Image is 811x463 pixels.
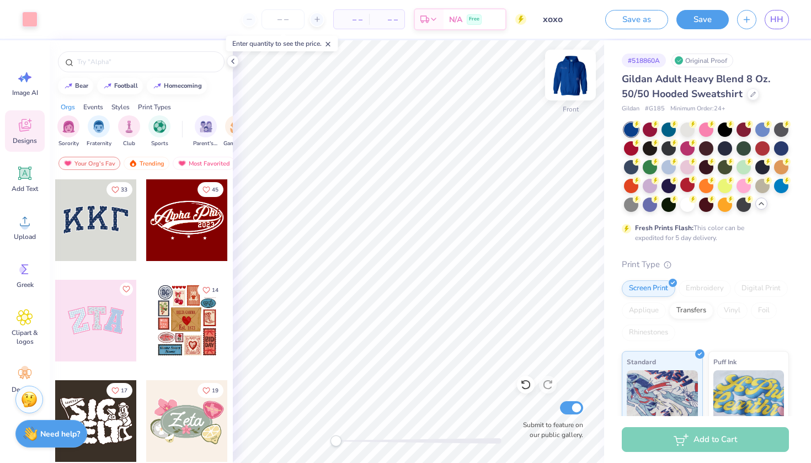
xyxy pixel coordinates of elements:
div: This color can be expedited for 5 day delivery. [635,223,771,243]
div: Enter quantity to see the price. [226,36,338,51]
span: Free [469,15,479,23]
div: # 518860A [622,54,666,67]
button: Like [120,283,133,296]
span: Designs [13,136,37,145]
div: filter for Sports [148,115,170,148]
span: Puff Ink [713,356,737,368]
div: filter for Club [118,115,140,148]
div: Applique [622,302,666,319]
img: Sorority Image [62,120,75,133]
button: Save as [605,10,668,29]
div: Events [83,102,103,112]
button: Like [198,283,223,297]
img: Standard [627,370,698,425]
span: 19 [212,388,218,393]
img: trend_line.gif [103,83,112,89]
span: N/A [449,14,462,25]
span: Parent's Weekend [193,140,218,148]
span: Standard [627,356,656,368]
img: Front [548,53,593,97]
div: Original Proof [671,54,733,67]
button: bear [58,78,93,94]
span: Add Text [12,184,38,193]
div: Screen Print [622,280,675,297]
div: Most Favorited [173,157,235,170]
span: 14 [212,288,218,293]
span: Upload [14,232,36,241]
button: filter button [118,115,140,148]
div: Embroidery [679,280,731,297]
span: Gildan [622,104,639,114]
div: filter for Fraternity [87,115,111,148]
input: – – [262,9,305,29]
button: filter button [193,115,218,148]
div: Orgs [61,102,75,112]
input: Try "Alpha" [76,56,217,67]
button: Like [106,182,132,197]
span: # G185 [645,104,665,114]
span: 17 [121,388,127,393]
span: – – [376,14,398,25]
strong: Need help? [40,429,80,439]
span: Sorority [58,140,79,148]
img: trend_line.gif [153,83,162,89]
span: – – [340,14,362,25]
span: Fraternity [87,140,111,148]
div: bear [75,83,88,89]
div: Print Type [622,258,789,271]
button: filter button [57,115,79,148]
button: homecoming [147,78,207,94]
div: homecoming [164,83,202,89]
div: Accessibility label [330,435,342,446]
img: Fraternity Image [93,120,105,133]
button: Save [676,10,729,29]
img: most_fav.gif [63,159,72,167]
div: Digital Print [734,280,788,297]
img: Club Image [123,120,135,133]
img: Parent's Weekend Image [200,120,212,133]
img: Game Day Image [230,120,243,133]
span: Image AI [12,88,38,97]
span: 45 [212,187,218,193]
label: Submit to feature on our public gallery. [517,420,583,440]
img: most_fav.gif [178,159,186,167]
a: HH [765,10,789,29]
button: filter button [148,115,170,148]
span: Clipart & logos [7,328,43,346]
span: Minimum Order: 24 + [670,104,725,114]
div: Foil [751,302,777,319]
div: Print Types [138,102,171,112]
div: Rhinestones [622,324,675,341]
button: Like [198,383,223,398]
div: football [114,83,138,89]
span: Club [123,140,135,148]
button: Like [106,383,132,398]
span: Decorate [12,385,38,394]
div: filter for Game Day [223,115,249,148]
input: Untitled Design [535,8,589,30]
div: Transfers [669,302,713,319]
img: trend_line.gif [64,83,73,89]
button: football [97,78,143,94]
div: filter for Parent's Weekend [193,115,218,148]
div: filter for Sorority [57,115,79,148]
button: filter button [223,115,249,148]
button: filter button [87,115,111,148]
img: trending.gif [129,159,137,167]
div: Vinyl [717,302,748,319]
div: Trending [124,157,169,170]
img: Sports Image [153,120,166,133]
span: Game Day [223,140,249,148]
span: 33 [121,187,127,193]
div: Styles [111,102,130,112]
strong: Fresh Prints Flash: [635,223,693,232]
div: Your Org's Fav [58,157,120,170]
span: Greek [17,280,34,289]
img: Puff Ink [713,370,785,425]
span: HH [770,13,783,26]
span: Gildan Adult Heavy Blend 8 Oz. 50/50 Hooded Sweatshirt [622,72,770,100]
span: Sports [151,140,168,148]
div: Front [563,104,579,114]
button: Like [198,182,223,197]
